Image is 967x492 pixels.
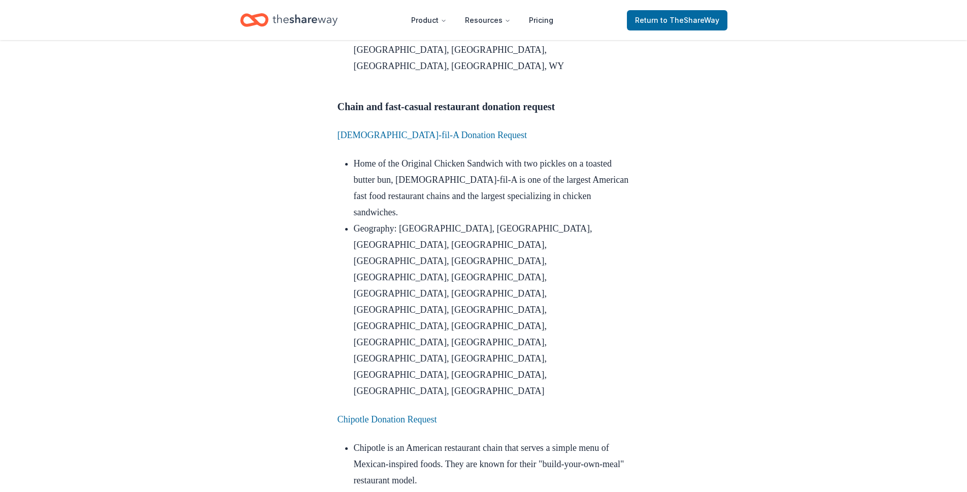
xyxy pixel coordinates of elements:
[403,8,561,32] nav: Main
[338,414,437,424] a: Chipotle Donation Request
[635,14,719,26] span: Return
[521,10,561,30] a: Pricing
[338,99,630,115] h3: Chain and fast-casual restaurant donation request
[338,130,527,140] a: [DEMOGRAPHIC_DATA]-fil-A Donation Request
[627,10,727,30] a: Returnto TheShareWay
[354,440,630,488] li: Chipotle is an American restaurant chain that serves a simple menu of Mexican-inspired foods. The...
[354,220,630,399] li: Geography: [GEOGRAPHIC_DATA], [GEOGRAPHIC_DATA], [GEOGRAPHIC_DATA], [GEOGRAPHIC_DATA], [GEOGRAPHI...
[240,8,338,32] a: Home
[354,155,630,220] li: Home of the Original Chicken Sandwich with two pickles on a toasted butter bun, [DEMOGRAPHIC_DATA...
[660,16,719,24] span: to TheShareWay
[457,10,519,30] button: Resources
[403,10,455,30] button: Product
